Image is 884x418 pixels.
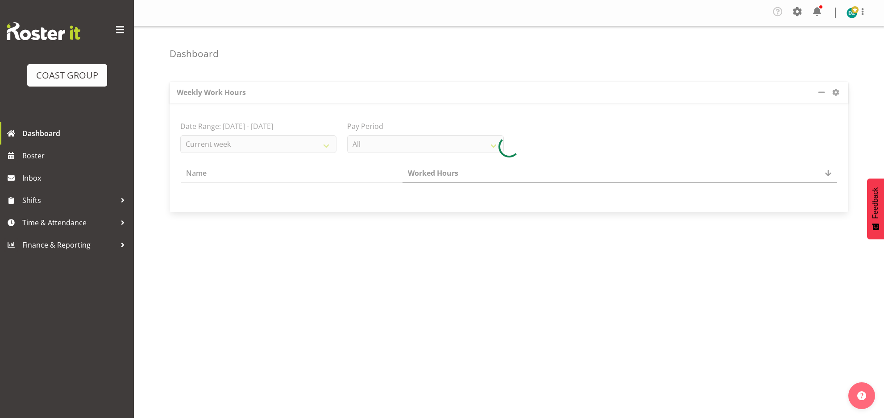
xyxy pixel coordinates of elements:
span: Inbox [22,171,129,185]
span: Time & Attendance [22,216,116,229]
span: Shifts [22,194,116,207]
h4: Dashboard [170,49,219,59]
span: Feedback [872,187,880,219]
div: COAST GROUP [36,69,98,82]
img: Rosterit website logo [7,22,80,40]
span: Finance & Reporting [22,238,116,252]
img: help-xxl-2.png [857,391,866,400]
button: Feedback - Show survey [867,178,884,239]
span: Roster [22,149,129,162]
span: Dashboard [22,127,129,140]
